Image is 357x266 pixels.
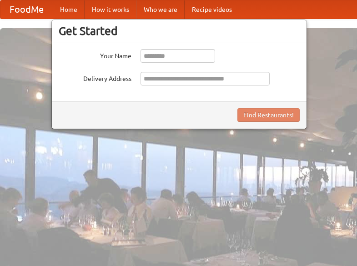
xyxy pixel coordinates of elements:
[136,0,185,19] a: Who we are
[237,108,300,122] button: Find Restaurants!
[185,0,239,19] a: Recipe videos
[53,0,85,19] a: Home
[59,24,300,38] h3: Get Started
[59,72,131,83] label: Delivery Address
[0,0,53,19] a: FoodMe
[85,0,136,19] a: How it works
[59,49,131,60] label: Your Name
